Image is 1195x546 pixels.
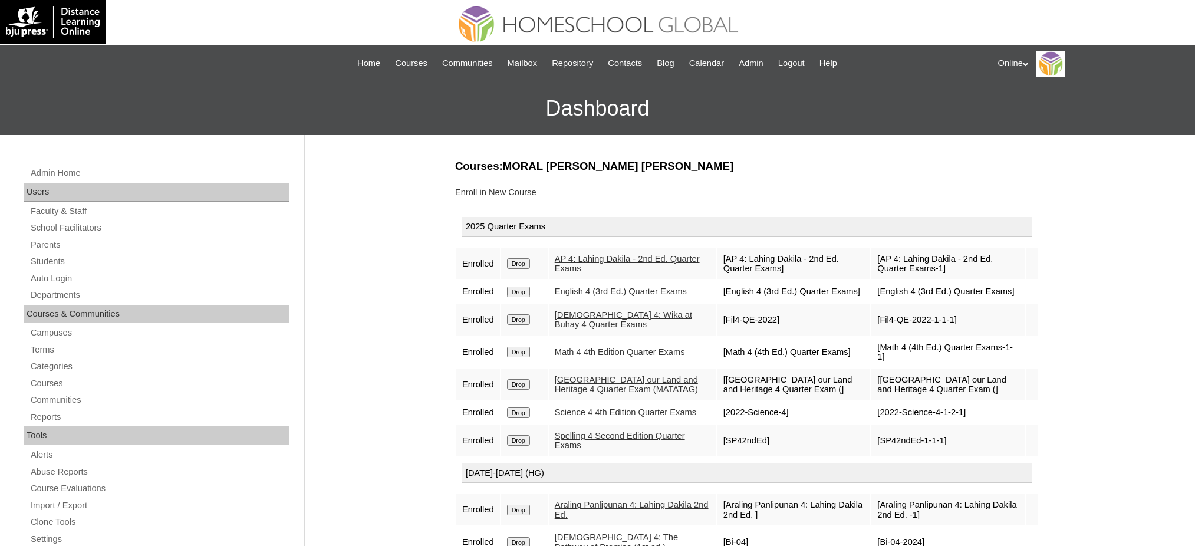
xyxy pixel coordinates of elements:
a: Admin [733,57,769,70]
td: Enrolled [456,494,500,525]
input: Drop [507,407,530,418]
td: [SP42ndEd-1-1-1] [871,425,1025,456]
a: Logout [772,57,811,70]
span: Courses [395,57,427,70]
a: Araling Panlipunan 4: Lahing Dakila 2nd Ed. [555,500,709,519]
input: Drop [507,258,530,269]
td: Enrolled [456,304,500,336]
span: Logout [778,57,805,70]
a: Enroll in New Course [455,188,536,197]
div: Tools [24,426,289,445]
a: Admin Home [29,166,289,180]
a: Terms [29,343,289,357]
td: Enrolled [456,248,500,279]
td: [2022-Science-4] [717,402,871,424]
a: Help [814,57,843,70]
div: [DATE]-[DATE] (HG) [462,463,1032,483]
td: [2022-Science-4-1-2-1] [871,402,1025,424]
a: Students [29,254,289,269]
a: Alerts [29,448,289,462]
a: Faculty & Staff [29,204,289,219]
span: Contacts [608,57,642,70]
a: Campuses [29,325,289,340]
a: Home [351,57,386,70]
a: Communities [436,57,499,70]
td: [AP 4: Lahing Dakila - 2nd Ed. Quarter Exams-1] [871,248,1025,279]
td: [English 4 (3rd Ed.) Quarter Exams] [871,281,1025,303]
td: Enrolled [456,402,500,424]
img: Online Academy [1036,51,1065,77]
div: Courses & Communities [24,305,289,324]
span: Repository [552,57,593,70]
a: Communities [29,393,289,407]
a: Science 4 4th Edition Quarter Exams [555,407,696,417]
a: Spelling 4 Second Edition Quarter Exams [555,431,685,450]
td: [AP 4: Lahing Dakila - 2nd Ed. Quarter Exams] [717,248,871,279]
a: Departments [29,288,289,302]
td: [Math 4 (4th Ed.) Quarter Exams-1-1] [871,337,1025,368]
h3: Courses:MORAL [PERSON_NAME] [PERSON_NAME] [455,159,1039,174]
td: [Fil4-QE-2022] [717,304,871,336]
a: AP 4: Lahing Dakila - 2nd Ed. Quarter Exams [555,254,700,274]
td: [Araling Panlipunan 4: Lahing Dakila 2nd Ed. -1] [871,494,1025,525]
img: logo-white.png [6,6,100,38]
td: [Fil4-QE-2022-1-1-1] [871,304,1025,336]
a: Categories [29,359,289,374]
a: Repository [546,57,599,70]
input: Drop [507,347,530,357]
td: [SP42ndEd] [717,425,871,456]
td: [[GEOGRAPHIC_DATA] our Land and Heritage 4 Quarter Exam (] [871,369,1025,400]
div: Online [998,51,1184,77]
td: [Araling Panlipunan 4: Lahing Dakila 2nd Ed. ] [717,494,871,525]
a: [GEOGRAPHIC_DATA] our Land and Heritage 4 Quarter Exam (MATATAG) [555,375,698,394]
span: Admin [739,57,763,70]
input: Drop [507,435,530,446]
a: Math 4 4th Edition Quarter Exams [555,347,685,357]
a: Auto Login [29,271,289,286]
span: Help [819,57,837,70]
div: 2025 Quarter Exams [462,217,1032,237]
span: Home [357,57,380,70]
a: [DEMOGRAPHIC_DATA] 4: Wika at Buhay 4 Quarter Exams [555,310,692,330]
input: Drop [507,379,530,390]
input: Drop [507,505,530,515]
a: English 4 (3rd Ed.) Quarter Exams [555,287,687,296]
a: Blog [651,57,680,70]
a: Calendar [683,57,730,70]
a: Clone Tools [29,515,289,529]
a: Abuse Reports [29,465,289,479]
input: Drop [507,314,530,325]
td: [[GEOGRAPHIC_DATA] our Land and Heritage 4 Quarter Exam (] [717,369,871,400]
td: [English 4 (3rd Ed.) Quarter Exams] [717,281,871,303]
a: Courses [389,57,433,70]
h3: Dashboard [6,82,1189,135]
a: Courses [29,376,289,391]
td: Enrolled [456,281,500,303]
td: [Math 4 (4th Ed.) Quarter Exams] [717,337,871,368]
span: Communities [442,57,493,70]
td: Enrolled [456,369,500,400]
a: Reports [29,410,289,425]
div: Users [24,183,289,202]
a: Parents [29,238,289,252]
a: Contacts [602,57,648,70]
a: School Facilitators [29,221,289,235]
a: Mailbox [502,57,544,70]
td: Enrolled [456,337,500,368]
td: Enrolled [456,425,500,456]
a: Import / Export [29,498,289,513]
span: Blog [657,57,674,70]
span: Mailbox [508,57,538,70]
input: Drop [507,287,530,297]
a: Course Evaluations [29,481,289,496]
span: Calendar [689,57,724,70]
